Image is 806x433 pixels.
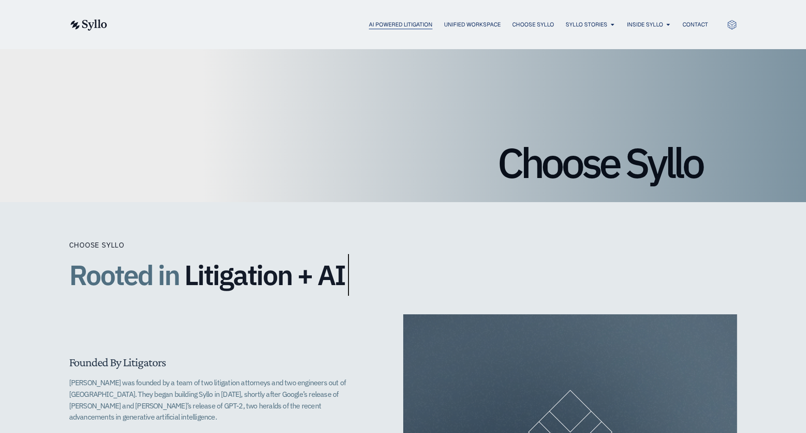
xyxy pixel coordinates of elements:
nav: Menu [126,20,708,29]
a: Choose Syllo [512,20,554,29]
a: AI Powered Litigation [369,20,432,29]
div: Menu Toggle [126,20,708,29]
span: Rooted in [69,254,179,296]
img: syllo [69,19,107,31]
a: Unified Workspace [444,20,501,29]
h1: Choose Syllo [104,142,703,184]
div: Choose Syllo [69,239,440,250]
span: Founded By Litigators [69,356,166,369]
a: Syllo Stories [566,20,607,29]
p: [PERSON_NAME] was founded by a team of two litigation attorneys and two engineers out of [GEOGRAP... [69,377,366,423]
span: Litigation + AI [184,260,345,290]
a: Inside Syllo [627,20,663,29]
a: Contact [683,20,708,29]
